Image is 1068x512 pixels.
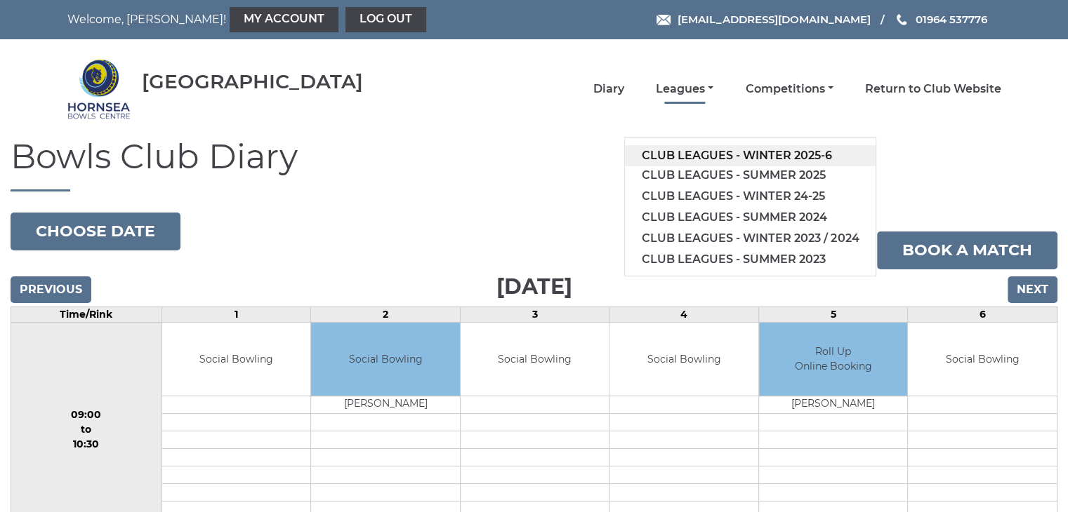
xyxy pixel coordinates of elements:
[311,396,460,414] td: [PERSON_NAME]
[625,249,876,270] a: Club leagues - Summer 2023
[759,323,908,396] td: Roll Up Online Booking
[745,81,833,97] a: Competitions
[625,145,876,166] a: Club leagues - Winter 2025-6
[593,81,624,97] a: Diary
[609,306,759,322] td: 4
[758,306,908,322] td: 5
[677,13,870,26] span: [EMAIL_ADDRESS][DOMAIN_NAME]
[11,306,162,322] td: Time/Rink
[908,323,1057,396] td: Social Bowling
[895,11,987,27] a: Phone us 01964 537776
[67,58,131,121] img: Hornsea Bowls Centre
[162,323,311,396] td: Social Bowling
[11,138,1057,191] h1: Bowls Club Diary
[625,186,876,207] a: Club leagues - Winter 24-25
[625,165,876,186] a: Club leagues - Summer 2025
[657,15,671,25] img: Email
[897,14,907,25] img: Phone us
[311,306,461,322] td: 2
[657,11,870,27] a: Email [EMAIL_ADDRESS][DOMAIN_NAME]
[11,213,180,250] button: Choose date
[624,137,876,276] ul: Leagues
[656,81,713,97] a: Leagues
[1008,276,1057,303] input: Next
[625,207,876,228] a: Club leagues - Summer 2024
[609,323,758,396] td: Social Bowling
[142,71,363,93] div: [GEOGRAPHIC_DATA]
[759,396,908,414] td: [PERSON_NAME]
[11,276,91,303] input: Previous
[865,81,1001,97] a: Return to Club Website
[908,306,1057,322] td: 6
[67,7,444,32] nav: Welcome, [PERSON_NAME]!
[625,228,876,249] a: Club leagues - Winter 2023 / 2024
[460,306,609,322] td: 3
[161,306,311,322] td: 1
[311,323,460,396] td: Social Bowling
[345,7,426,32] a: Log out
[461,323,609,396] td: Social Bowling
[915,13,987,26] span: 01964 537776
[230,7,338,32] a: My Account
[877,231,1057,269] a: Book a match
